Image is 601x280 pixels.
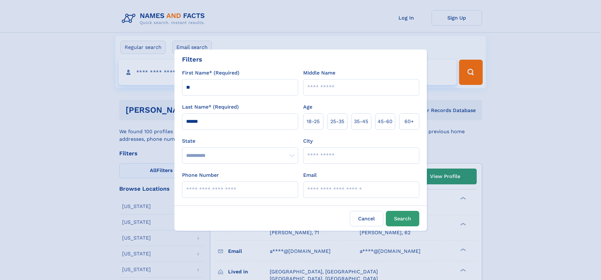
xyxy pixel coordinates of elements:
[182,55,202,64] div: Filters
[182,137,298,145] label: State
[303,171,317,179] label: Email
[378,118,392,125] span: 45‑60
[307,118,320,125] span: 18‑25
[303,69,335,77] label: Middle Name
[303,103,312,111] label: Age
[350,211,383,226] label: Cancel
[386,211,419,226] button: Search
[354,118,368,125] span: 35‑45
[330,118,344,125] span: 25‑35
[303,137,313,145] label: City
[182,171,219,179] label: Phone Number
[404,118,414,125] span: 60+
[182,69,239,77] label: First Name* (Required)
[182,103,239,111] label: Last Name* (Required)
